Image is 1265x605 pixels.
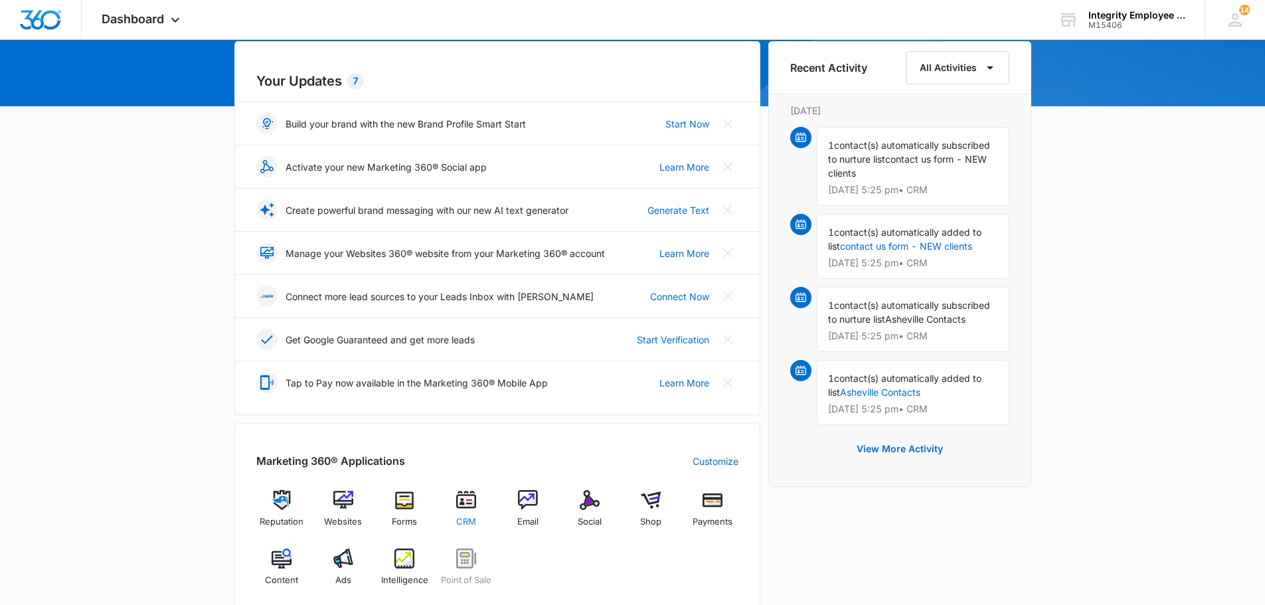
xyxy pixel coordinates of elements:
[503,490,554,538] a: Email
[665,117,709,131] a: Start Now
[640,515,661,529] span: Shop
[456,515,476,529] span: CRM
[828,258,998,268] p: [DATE] 5:25 pm • CRM
[286,376,548,390] p: Tap to Pay now available in the Marketing 360® Mobile App
[441,490,492,538] a: CRM
[906,51,1009,84] button: All Activities
[286,290,594,303] p: Connect more lead sources to your Leads Inbox with [PERSON_NAME]
[717,156,738,177] button: Close
[626,490,677,538] a: Shop
[1239,5,1250,15] div: notifications count
[687,490,738,538] a: Payments
[260,515,303,529] span: Reputation
[843,433,956,465] button: View More Activity
[840,240,972,252] a: contact us form - NEW clients
[286,246,605,260] p: Manage your Websites 360® website from your Marketing 360® account
[286,333,475,347] p: Get Google Guaranteed and get more leads
[790,104,1009,118] p: [DATE]
[717,113,738,134] button: Close
[517,515,539,529] span: Email
[647,203,709,217] a: Generate Text
[828,331,998,341] p: [DATE] 5:25 pm • CRM
[256,490,307,538] a: Reputation
[659,376,709,390] a: Learn More
[828,226,834,238] span: 1
[828,373,981,398] span: contact(s) automatically added to list
[717,242,738,264] button: Close
[256,549,307,596] a: Content
[828,139,834,151] span: 1
[693,515,732,529] span: Payments
[286,160,487,174] p: Activate your new Marketing 360® Social app
[317,490,369,538] a: Websites
[441,574,491,587] span: Point of Sale
[1088,10,1185,21] div: account name
[828,404,998,414] p: [DATE] 5:25 pm • CRM
[650,290,709,303] a: Connect Now
[717,286,738,307] button: Close
[381,574,428,587] span: Intelligence
[828,139,990,165] span: contact(s) automatically subscribed to nurture list
[659,160,709,174] a: Learn More
[317,549,369,596] a: Ads
[1239,5,1250,15] span: 14
[717,199,738,220] button: Close
[885,313,966,325] span: Asheville Contacts
[828,300,834,311] span: 1
[256,453,405,469] h2: Marketing 360® Applications
[379,549,430,596] a: Intelligence
[717,329,738,350] button: Close
[828,300,990,325] span: contact(s) automatically subscribed to nurture list
[1088,21,1185,30] div: account id
[286,117,526,131] p: Build your brand with the new Brand Profile Smart Start
[828,153,987,179] span: contact us form - NEW clients
[102,12,164,26] span: Dashboard
[840,387,920,398] a: Asheville Contacts
[717,372,738,393] button: Close
[693,454,738,468] a: Customize
[379,490,430,538] a: Forms
[392,515,417,529] span: Forms
[265,574,298,587] span: Content
[441,549,492,596] a: Point of Sale
[828,226,981,252] span: contact(s) automatically added to list
[564,490,615,538] a: Social
[324,515,362,529] span: Websites
[286,203,568,217] p: Create powerful brand messaging with our new AI text generator
[256,71,738,91] h2: Your Updates
[335,574,351,587] span: Ads
[578,515,602,529] span: Social
[790,60,867,76] h6: Recent Activity
[637,333,709,347] a: Start Verification
[828,373,834,384] span: 1
[659,246,709,260] a: Learn More
[347,73,364,89] div: 7
[828,185,998,195] p: [DATE] 5:25 pm • CRM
